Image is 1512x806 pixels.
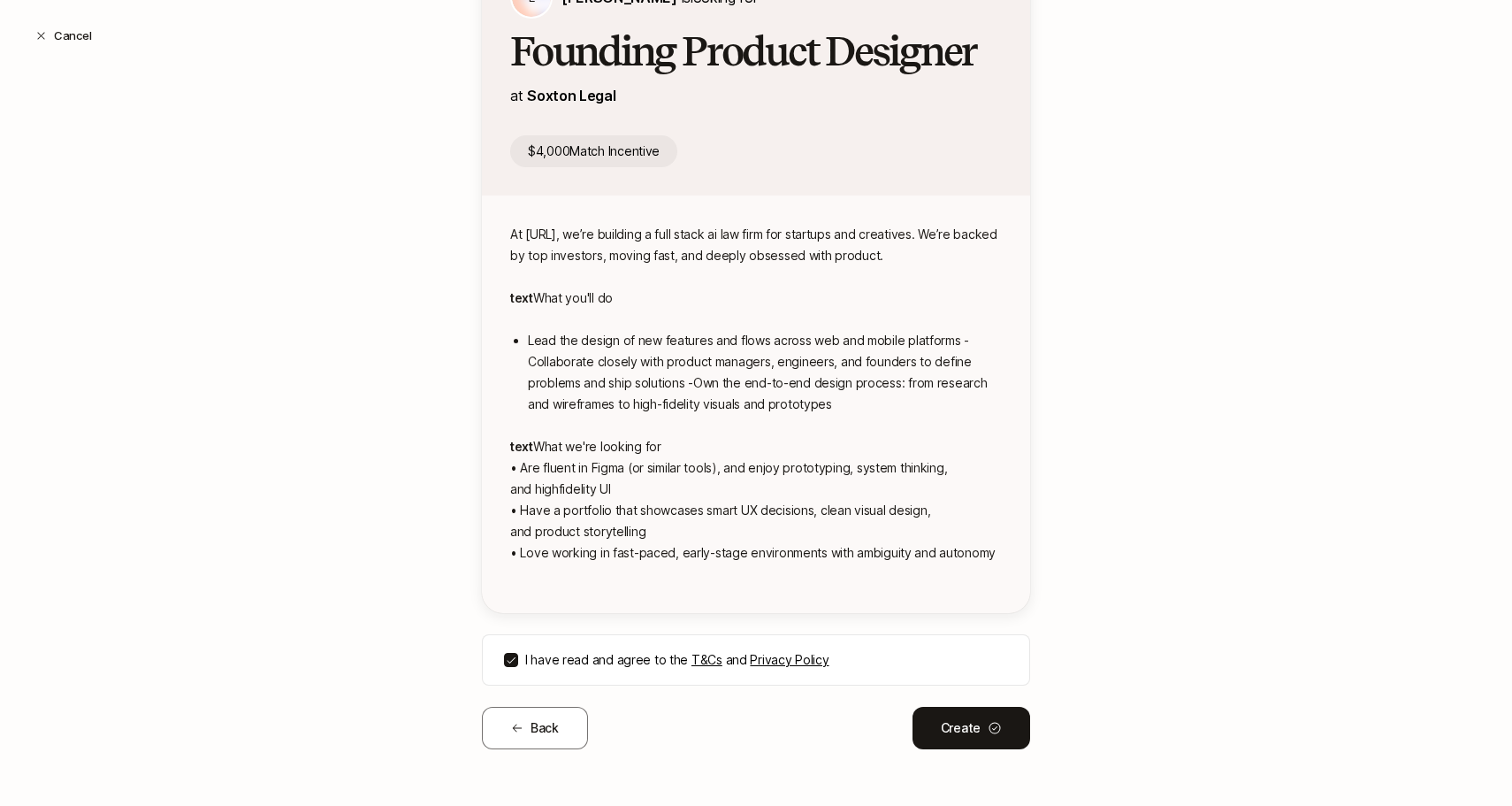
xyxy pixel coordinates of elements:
[510,224,1002,266] p: At [URL], we’re building a full stack ai law firm for startups and creatives. We’re backed by top...
[482,707,588,749] button: Back
[913,707,1030,749] button: Create
[21,19,105,51] button: Cancel
[527,87,615,104] span: Soxton Legal
[510,135,677,167] p: $4,000 Match Incentive
[510,288,1002,309] p: What you'll do
[510,87,523,104] span: at
[528,330,1002,415] li: Lead the design of new features and flows across web and mobile platforms -Collaborate closely wi...
[525,649,1008,671] label: I have read and agree to the and
[691,652,722,667] a: T&Cs
[510,290,533,305] strong: text
[510,439,533,454] strong: text
[510,436,1002,564] p: What we're looking for • Are fluent in Figma (or similar tools), and enjoy prototyping, system th...
[750,652,829,667] a: Privacy Policy
[510,29,1002,73] h2: Founding Product Designer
